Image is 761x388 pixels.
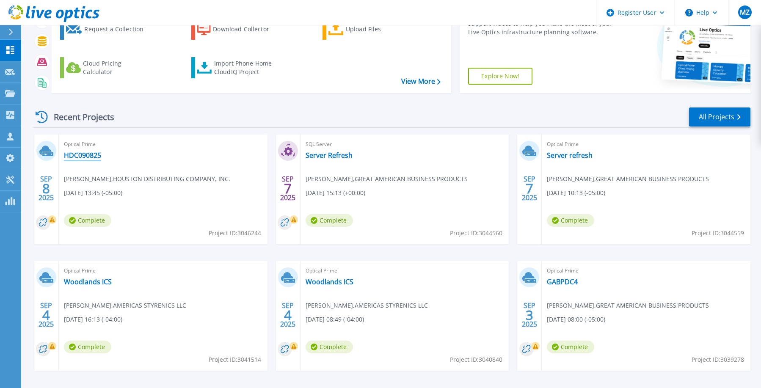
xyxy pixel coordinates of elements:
span: [DATE] 15:13 (+00:00) [306,188,365,198]
span: [PERSON_NAME] , GREAT AMERICAN BUSINESS PRODUCTS [547,301,709,310]
span: Optical Prime [306,266,504,275]
span: 4 [42,311,50,319]
a: HDC090825 [64,151,101,160]
div: Request a Collection [84,21,152,38]
span: [DATE] 10:13 (-05:00) [547,188,605,198]
a: Woodlands ICS [306,278,353,286]
a: Server refresh [547,151,593,160]
span: [DATE] 13:45 (-05:00) [64,188,122,198]
div: Import Phone Home CloudIQ Project [214,59,280,76]
div: SEP 2025 [38,300,54,330]
span: [DATE] 08:00 (-05:00) [547,315,605,324]
a: Cloud Pricing Calculator [60,57,154,78]
a: GABPDC4 [547,278,578,286]
a: Woodlands ICS [64,278,112,286]
span: Project ID: 3044560 [450,228,502,238]
a: Explore Now! [468,68,532,85]
span: Project ID: 3040840 [450,355,502,364]
a: Request a Collection [60,19,154,40]
span: [DATE] 08:49 (-04:00) [306,315,364,324]
div: SEP 2025 [38,173,54,204]
span: SQL Server [306,140,504,149]
span: 8 [42,185,50,192]
span: 3 [526,311,533,319]
span: Optical Prime [547,140,745,149]
a: Download Collector [191,19,286,40]
span: Project ID: 3046244 [209,228,261,238]
span: Project ID: 3041514 [209,355,261,364]
div: Cloud Pricing Calculator [83,59,151,76]
a: View More [401,77,441,85]
span: 7 [284,185,292,192]
span: Project ID: 3039278 [692,355,744,364]
span: Optical Prime [64,140,262,149]
span: [PERSON_NAME] , GREAT AMERICAN BUSINESS PRODUCTS [306,174,468,184]
div: SEP 2025 [521,173,538,204]
span: [PERSON_NAME] , HOUSTON DISTRIBUTING COMPANY, INC. [64,174,230,184]
span: Complete [64,341,111,353]
div: Upload Files [346,21,414,38]
span: Optical Prime [547,266,745,275]
span: Project ID: 3044559 [692,228,744,238]
span: MZ [740,9,750,16]
span: Complete [306,214,353,227]
span: Complete [306,341,353,353]
div: Recent Projects [33,107,126,127]
div: SEP 2025 [280,173,296,204]
span: Complete [547,341,594,353]
a: Server Refresh [306,151,353,160]
a: All Projects [689,107,750,127]
span: Complete [64,214,111,227]
span: [PERSON_NAME] , AMERICAS STYRENICS LLC [64,301,186,310]
span: Complete [547,214,594,227]
span: 4 [284,311,292,319]
a: Upload Files [323,19,417,40]
span: [PERSON_NAME] , AMERICAS STYRENICS LLC [306,301,428,310]
div: Download Collector [213,21,281,38]
div: SEP 2025 [521,300,538,330]
span: Optical Prime [64,266,262,275]
span: [PERSON_NAME] , GREAT AMERICAN BUSINESS PRODUCTS [547,174,709,184]
div: SEP 2025 [280,300,296,330]
span: [DATE] 16:13 (-04:00) [64,315,122,324]
span: 7 [526,185,533,192]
